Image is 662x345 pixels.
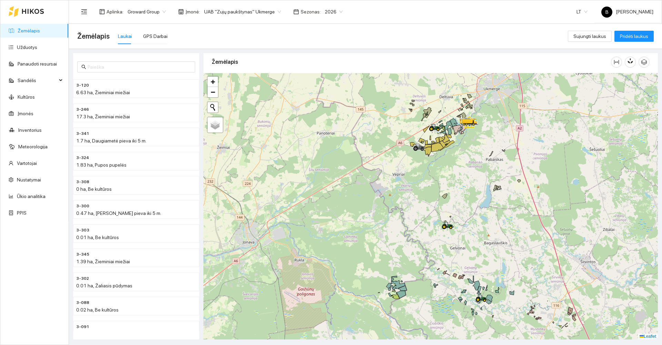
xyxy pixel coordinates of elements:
a: Vartotojai [17,160,37,166]
span: 0.01 ha, Be kultūros [76,235,119,240]
span: Groward Group [128,7,166,17]
div: GPS Darbai [143,32,168,40]
input: Paieška [88,63,191,71]
div: Žemėlapis [212,52,611,72]
span: 0 ha, Be kultūros [76,186,112,192]
span: 0.02 ha, Be kultūros [76,307,119,313]
span: Žemėlapis [77,31,110,42]
span: column-width [611,59,622,65]
span: 3-246 [76,106,89,113]
span: + [211,77,215,86]
span: 0.47 ha, [PERSON_NAME] pieva iki 5 m. [76,210,161,216]
a: Sujungti laukus [568,33,612,39]
button: menu-fold [77,5,91,19]
span: Sujungti laukus [573,32,606,40]
span: 3-324 [76,155,89,161]
span: search [81,65,86,69]
span: 3-300 [76,203,89,209]
span: Įmonė : [185,8,200,16]
a: PPIS [17,210,27,216]
a: Leaflet [640,334,656,339]
a: Layers [208,117,223,132]
span: Sandėlis [18,73,57,87]
a: Įmonės [18,111,33,116]
a: Žemėlapis [18,28,40,33]
span: 3-302 [76,275,89,282]
a: Meteorologija [18,144,48,149]
a: Kultūros [18,94,35,100]
span: UAB "Zujų paukštynas" Ukmerge [204,7,281,17]
span: − [211,88,215,96]
a: Nustatymai [17,177,41,183]
a: Užduotys [17,45,37,50]
span: 1.83 ha, Pupos pupelės [76,162,127,168]
span: LT [576,7,588,17]
span: 0.01 ha, Žaliasis pūdymas [76,283,132,288]
span: 2026 [325,7,343,17]
a: Zoom in [208,77,218,87]
a: Inventorius [18,127,42,133]
span: 1.7 ha, Daugiametė pieva iki 5 m. [76,138,147,144]
span: 3-308 [76,179,89,185]
span: 3-088 [76,299,89,306]
span: 6.63 ha, Žieminiai miežiai [76,90,130,95]
a: Panaudoti resursai [18,61,57,67]
a: Pridėti laukus [614,33,654,39]
a: Zoom out [208,87,218,97]
button: Pridėti laukus [614,31,654,42]
button: column-width [611,57,622,68]
span: 17.3 ha, Žieminiai miežiai [76,114,130,119]
span: [PERSON_NAME] [601,9,653,14]
a: Ūkio analitika [17,194,46,199]
span: calendar [293,9,299,14]
span: B [605,7,609,18]
span: 3-345 [76,251,89,258]
span: Pridėti laukus [620,32,648,40]
span: layout [99,9,105,14]
span: menu-fold [81,9,87,15]
button: Sujungti laukus [568,31,612,42]
div: Laukai [118,32,132,40]
button: Initiate a new search [208,102,218,112]
span: 1.39 ha, Žieminiai miežiai [76,259,130,264]
span: 3-120 [76,82,89,89]
span: Sezonas : [301,8,321,16]
span: 3-341 [76,130,89,137]
span: 3-303 [76,227,89,234]
span: shop [178,9,184,14]
span: 3-091 [76,324,89,330]
span: Aplinka : [107,8,123,16]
